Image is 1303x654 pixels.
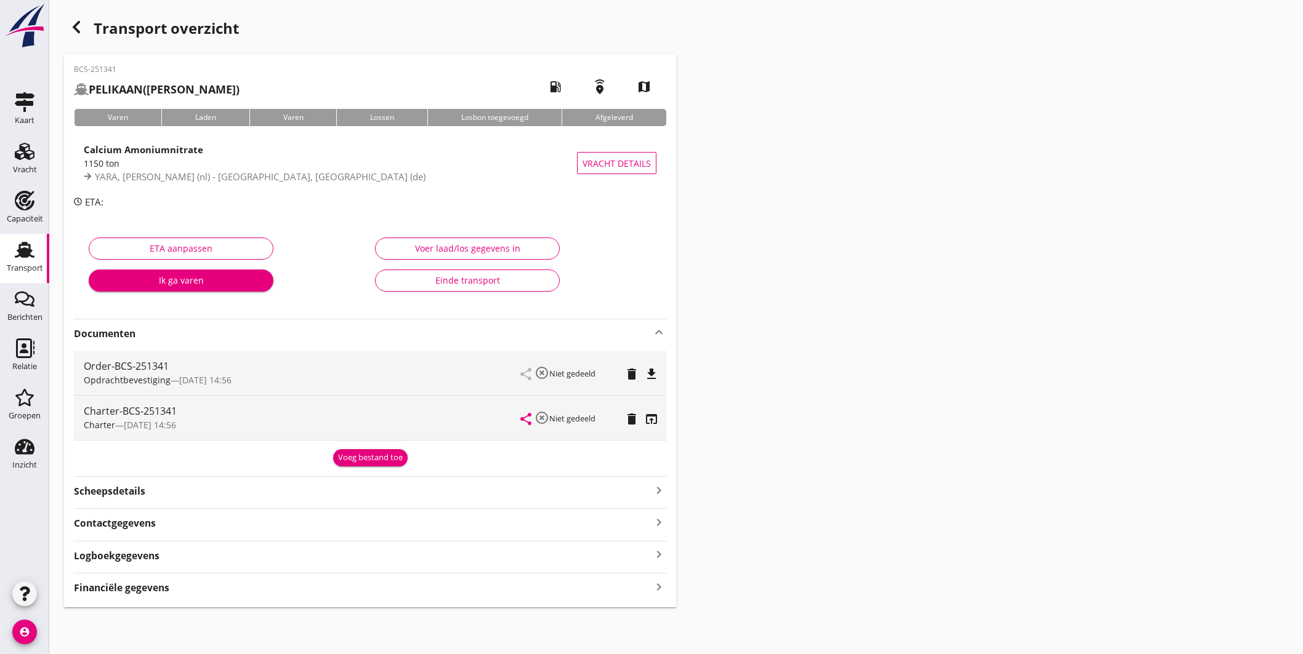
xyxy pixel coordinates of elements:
div: Varen [74,109,161,126]
i: account_circle [12,620,37,644]
i: file_download [644,367,659,381]
i: open_in_browser [644,412,659,426]
div: Inzicht [12,461,37,469]
div: Capaciteit [7,215,43,223]
i: map [627,70,661,104]
i: keyboard_arrow_right [651,514,666,530]
span: Charter [84,419,115,431]
i: keyboard_arrow_right [651,482,666,498]
img: logo-small.a267ee39.svg [2,3,47,49]
div: Laden [161,109,249,126]
i: keyboard_arrow_right [651,546,666,563]
i: local_gas_station [538,70,573,104]
strong: Logboekgegevens [74,549,159,563]
div: Transport [7,264,43,272]
button: Voer laad/los gegevens in [375,237,560,260]
strong: Scheepsdetails [74,484,145,498]
small: Niet gedeeld [549,368,595,379]
div: Afgeleverd [562,109,666,126]
div: Transport overzicht [64,15,676,44]
i: share [518,412,533,426]
button: Voeg bestand toe [333,449,408,466]
div: — [84,373,521,386]
span: Opdrachtbevestiging [84,374,171,386]
div: Losbon toegevoegd [427,109,562,126]
h2: ([PERSON_NAME]) [74,81,240,98]
p: BCS-251341 [74,64,240,75]
div: ETA aanpassen [99,242,263,255]
button: Einde transport [375,269,560,292]
i: keyboard_arrow_up [651,325,666,340]
button: Vracht details [577,152,656,174]
div: Varen [249,109,337,126]
strong: Calcium Amoniumnitrate [84,143,203,156]
div: Charter-BCS-251341 [84,404,521,418]
span: [DATE] 14:56 [124,419,176,431]
strong: Contactgegevens [74,516,156,530]
div: Voer laad/los gegevens in [385,242,549,255]
i: highlight_off [535,410,549,425]
strong: Financiële gegevens [74,581,169,595]
strong: PELIKAAN [89,82,143,97]
small: Niet gedeeld [549,413,595,424]
span: Vracht details [583,157,651,170]
div: Voeg bestand toe [338,452,403,464]
div: Lossen [336,109,427,126]
div: Relatie [12,362,37,370]
i: emergency_share [583,70,617,104]
span: YARA, [PERSON_NAME] (nl) - [GEOGRAPHIC_DATA], [GEOGRAPHIC_DATA] (de) [95,170,426,183]
div: Order-BCS-251341 [84,359,521,373]
span: [DATE] 14:56 [179,374,232,386]
button: Ik ga varen [89,269,273,292]
i: delete [624,412,639,426]
div: 1150 ton [84,157,577,170]
i: delete [624,367,639,381]
button: ETA aanpassen [89,237,273,260]
strong: Documenten [74,327,651,341]
div: Kaart [15,116,34,124]
span: ETA: [85,196,103,208]
i: highlight_off [535,365,549,380]
div: Groepen [9,412,41,420]
i: keyboard_arrow_right [651,578,666,595]
div: Einde transport [385,274,549,287]
div: Ik ga varen [99,274,264,287]
div: Berichten [7,313,42,321]
div: Vracht [13,165,37,173]
div: — [84,418,521,431]
a: Calcium Amoniumnitrate1150 tonYARA, [PERSON_NAME] (nl) - [GEOGRAPHIC_DATA], [GEOGRAPHIC_DATA] (de... [74,136,666,190]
